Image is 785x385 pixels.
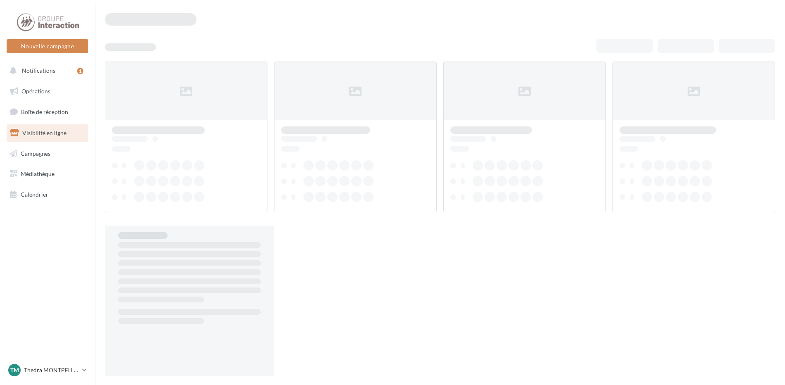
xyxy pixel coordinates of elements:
button: Nouvelle campagne [7,39,88,53]
span: Campagnes [21,150,50,157]
a: Médiathèque [5,165,90,183]
span: Opérations [21,88,50,95]
p: Thedra MONTPELLIER [24,366,79,374]
button: Notifications 1 [5,62,87,79]
span: Visibilité en ligne [22,129,66,136]
a: Boîte de réception [5,103,90,121]
span: Calendrier [21,191,48,198]
a: Opérations [5,83,90,100]
a: TM Thedra MONTPELLIER [7,362,88,378]
div: 1 [77,68,83,74]
span: Boîte de réception [21,108,68,115]
a: Calendrier [5,186,90,203]
a: Campagnes [5,145,90,162]
span: Notifications [22,67,55,74]
span: TM [10,366,19,374]
span: Médiathèque [21,170,54,177]
a: Visibilité en ligne [5,124,90,142]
